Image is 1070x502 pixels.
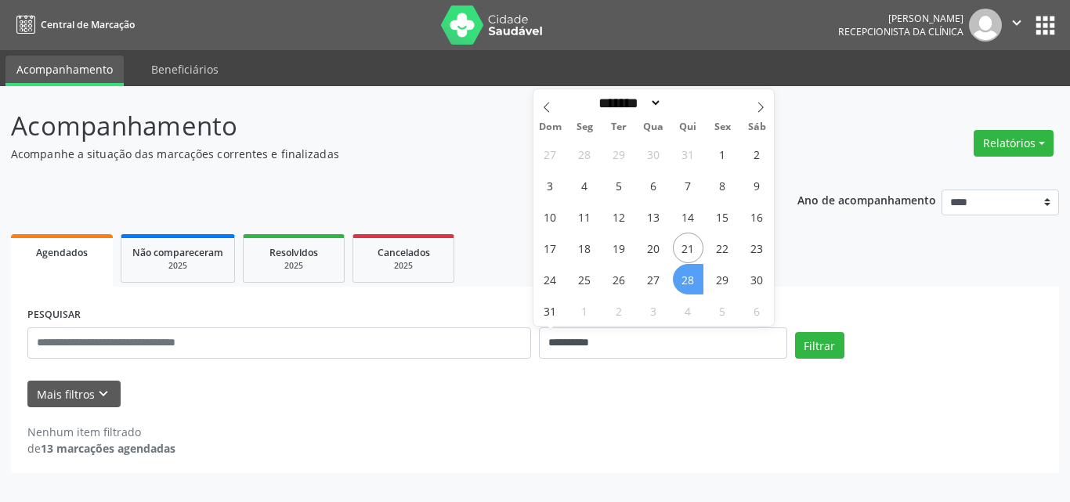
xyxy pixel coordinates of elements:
span: Julho 30, 2025 [638,139,669,169]
span: Sex [705,122,739,132]
span: Setembro 3, 2025 [638,295,669,326]
label: PESQUISAR [27,303,81,327]
input: Year [662,95,714,111]
div: 2025 [132,260,223,272]
span: Agosto 13, 2025 [638,201,669,232]
span: Ter [602,122,636,132]
span: Agosto 24, 2025 [535,264,566,294]
span: Cancelados [378,246,430,259]
span: Agosto 22, 2025 [707,233,738,263]
select: Month [594,95,663,111]
span: Recepcionista da clínica [838,25,963,38]
span: Julho 31, 2025 [673,139,703,169]
p: Acompanhe a situação das marcações correntes e finalizadas [11,146,745,162]
span: Agosto 2, 2025 [742,139,772,169]
span: Agosto 4, 2025 [569,170,600,200]
button: Relatórios [974,130,1054,157]
span: Agosto 16, 2025 [742,201,772,232]
span: Agosto 12, 2025 [604,201,634,232]
span: Setembro 2, 2025 [604,295,634,326]
span: Seg [567,122,602,132]
p: Acompanhamento [11,107,745,146]
span: Agosto 17, 2025 [535,233,566,263]
button: apps [1032,12,1059,39]
i: keyboard_arrow_down [95,385,112,403]
div: de [27,440,175,457]
button:  [1002,9,1032,42]
span: Agosto 28, 2025 [673,264,703,294]
span: Central de Marcação [41,18,135,31]
span: Julho 28, 2025 [569,139,600,169]
span: Agosto 1, 2025 [707,139,738,169]
span: Qua [636,122,671,132]
div: 2025 [255,260,333,272]
span: Agendados [36,246,88,259]
span: Qui [671,122,705,132]
a: Acompanhamento [5,56,124,86]
span: Agosto 26, 2025 [604,264,634,294]
span: Agosto 11, 2025 [569,201,600,232]
span: Agosto 10, 2025 [535,201,566,232]
span: Agosto 20, 2025 [638,233,669,263]
span: Setembro 4, 2025 [673,295,703,326]
span: Agosto 15, 2025 [707,201,738,232]
button: Mais filtroskeyboard_arrow_down [27,381,121,408]
div: [PERSON_NAME] [838,12,963,25]
span: Agosto 7, 2025 [673,170,703,200]
p: Ano de acompanhamento [797,190,936,209]
span: Julho 27, 2025 [535,139,566,169]
span: Agosto 18, 2025 [569,233,600,263]
span: Sáb [739,122,774,132]
strong: 13 marcações agendadas [41,441,175,456]
span: Julho 29, 2025 [604,139,634,169]
span: Agosto 14, 2025 [673,201,703,232]
span: Agosto 21, 2025 [673,233,703,263]
span: Agosto 8, 2025 [707,170,738,200]
i:  [1008,14,1025,31]
span: Agosto 23, 2025 [742,233,772,263]
span: Agosto 9, 2025 [742,170,772,200]
span: Setembro 5, 2025 [707,295,738,326]
span: Agosto 31, 2025 [535,295,566,326]
span: Agosto 19, 2025 [604,233,634,263]
a: Central de Marcação [11,12,135,38]
div: Nenhum item filtrado [27,424,175,440]
span: Agosto 27, 2025 [638,264,669,294]
span: Agosto 25, 2025 [569,264,600,294]
span: Agosto 5, 2025 [604,170,634,200]
span: Não compareceram [132,246,223,259]
span: Agosto 6, 2025 [638,170,669,200]
span: Agosto 3, 2025 [535,170,566,200]
span: Agosto 30, 2025 [742,264,772,294]
span: Setembro 6, 2025 [742,295,772,326]
button: Filtrar [795,332,844,359]
span: Dom [533,122,568,132]
a: Beneficiários [140,56,230,83]
span: Resolvidos [269,246,318,259]
span: Agosto 29, 2025 [707,264,738,294]
span: Setembro 1, 2025 [569,295,600,326]
div: 2025 [364,260,443,272]
img: img [969,9,1002,42]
